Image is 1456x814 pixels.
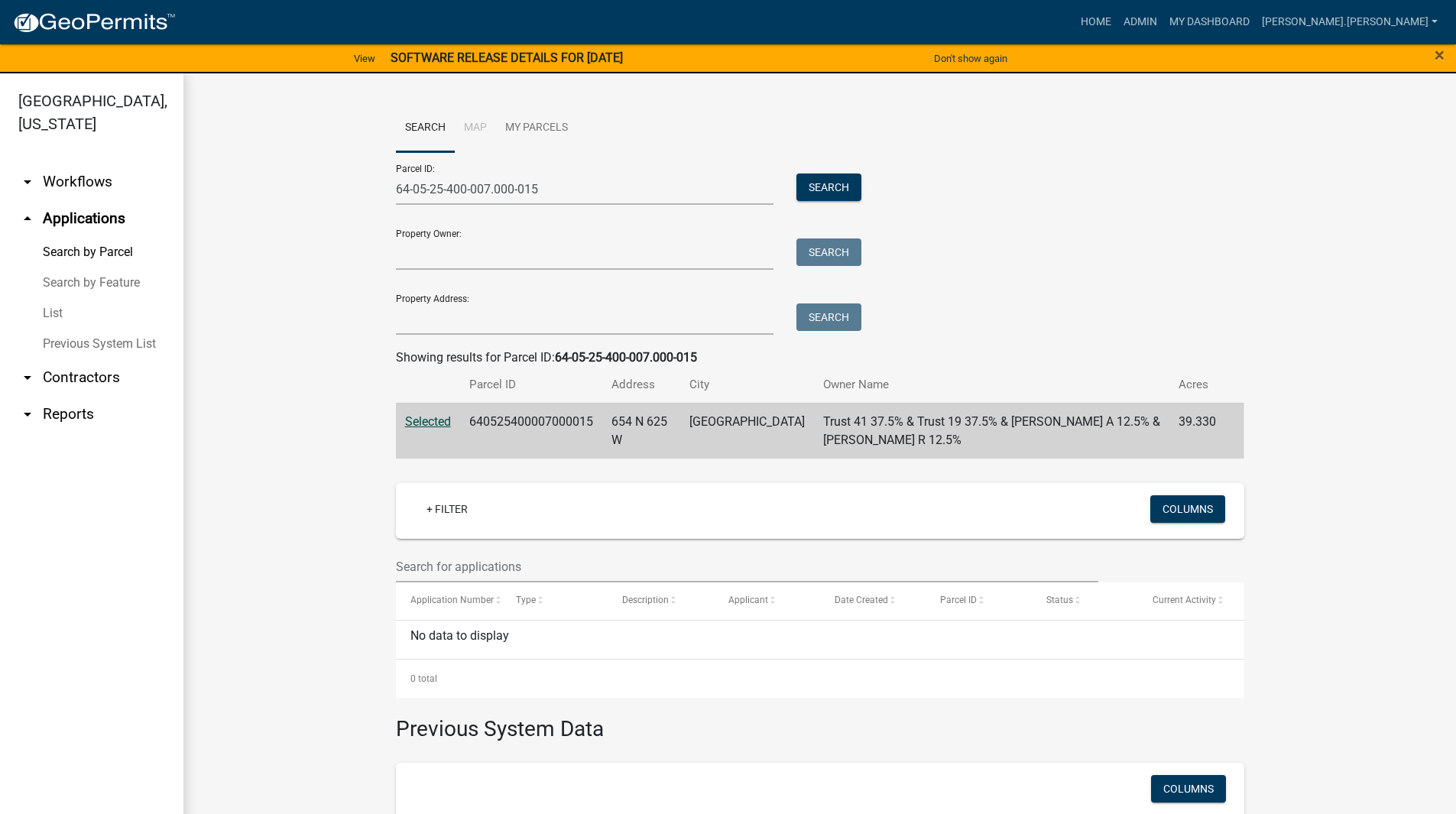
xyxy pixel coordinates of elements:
a: Search [396,104,455,153]
datatable-header-cell: Parcel ID [926,582,1032,619]
datatable-header-cell: Applicant [714,582,820,619]
button: Don't show again [928,46,1013,71]
span: Parcel ID [940,595,977,605]
td: 39.330 [1169,403,1225,459]
th: Owner Name [814,367,1169,403]
i: arrow_drop_down [18,368,37,387]
a: View [348,46,381,71]
i: arrow_drop_down [18,405,37,423]
a: Selected [405,414,451,429]
span: Date Created [835,595,888,605]
td: [GEOGRAPHIC_DATA] [680,403,814,459]
button: Columns [1150,495,1225,523]
span: Application Number [410,595,494,605]
td: 654 N 625 W [602,403,681,459]
datatable-header-cell: Date Created [820,582,926,619]
datatable-header-cell: Type [501,582,608,619]
button: Close [1435,46,1445,64]
a: My Parcels [496,104,577,153]
button: Search [796,303,861,331]
div: Showing results for Parcel ID: [396,349,1244,367]
datatable-header-cell: Application Number [396,582,502,619]
input: Search for applications [396,551,1099,582]
strong: 64-05-25-400-007.000-015 [555,350,697,365]
div: No data to display [396,621,1244,659]
a: + Filter [414,495,480,523]
span: × [1435,44,1445,66]
th: City [680,367,814,403]
strong: SOFTWARE RELEASE DETAILS FOR [DATE] [391,50,623,65]
span: Applicant [728,595,768,605]
span: Type [516,595,536,605]
th: Address [602,367,681,403]
td: Trust 41 37.5% & Trust 19 37.5% & [PERSON_NAME] A 12.5% & [PERSON_NAME] R 12.5% [814,403,1169,459]
i: arrow_drop_up [18,209,37,228]
a: My Dashboard [1163,8,1256,37]
h3: Previous System Data [396,698,1244,745]
th: Parcel ID [460,367,602,403]
a: Admin [1117,8,1163,37]
i: arrow_drop_down [18,173,37,191]
button: Columns [1151,775,1226,803]
a: Home [1075,8,1117,37]
datatable-header-cell: Description [608,582,714,619]
div: 0 total [396,660,1244,698]
span: Current Activity [1153,595,1216,605]
th: Acres [1169,367,1225,403]
a: [PERSON_NAME].[PERSON_NAME] [1256,8,1444,37]
datatable-header-cell: Status [1032,582,1138,619]
span: Status [1046,595,1073,605]
button: Search [796,238,861,266]
span: Description [622,595,669,605]
td: 640525400007000015 [460,403,602,459]
button: Search [796,174,861,201]
datatable-header-cell: Current Activity [1138,582,1244,619]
